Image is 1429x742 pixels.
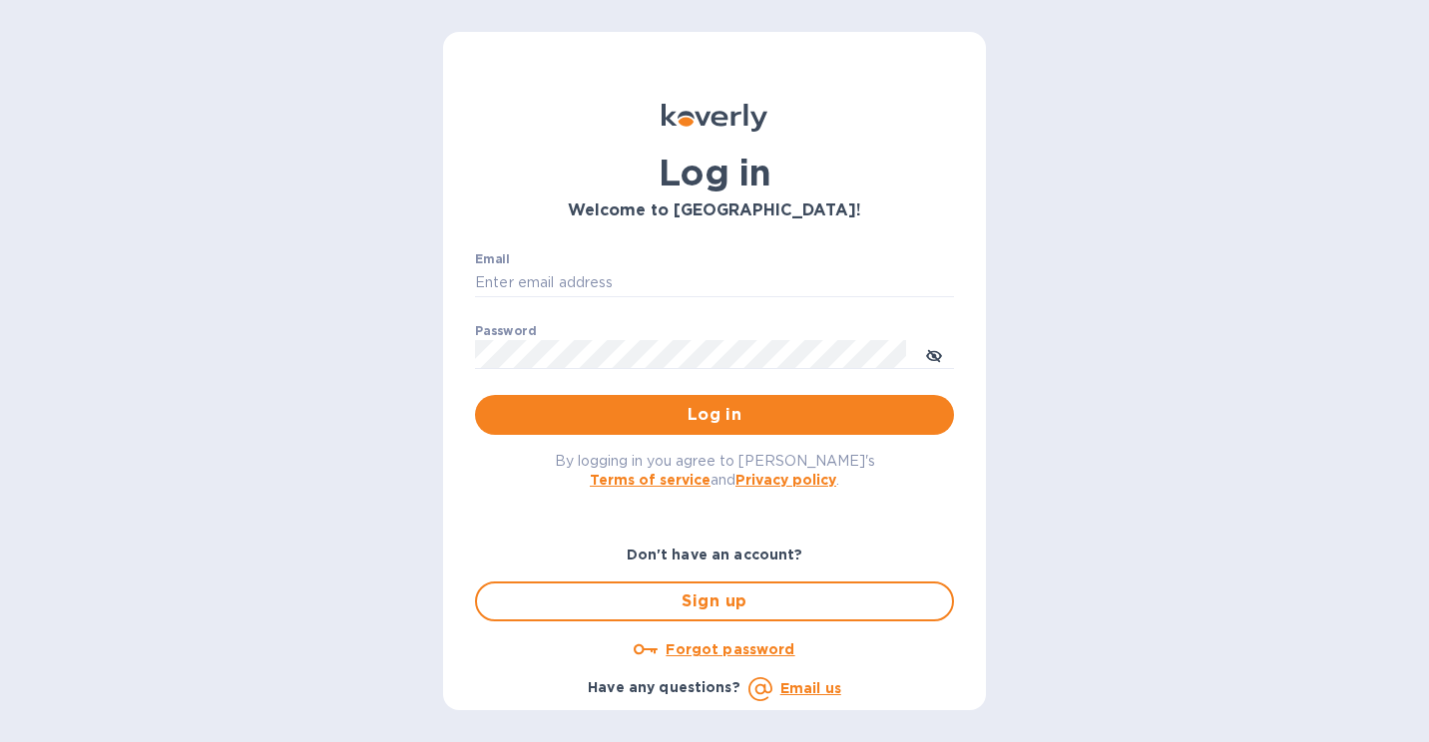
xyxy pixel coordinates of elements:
[475,152,954,193] h1: Log in
[493,589,936,613] span: Sign up
[555,453,875,488] span: By logging in you agree to [PERSON_NAME]'s and .
[590,472,711,488] a: Terms of service
[914,334,954,374] button: toggle password visibility
[627,547,803,562] b: Don't have an account?
[780,680,841,696] a: Email us
[475,253,510,265] label: Email
[662,104,767,132] img: Koverly
[666,641,794,657] u: Forgot password
[475,268,954,298] input: Enter email address
[475,395,954,435] button: Log in
[735,472,836,488] a: Privacy policy
[475,581,954,621] button: Sign up
[491,403,938,427] span: Log in
[588,679,740,695] b: Have any questions?
[475,201,954,220] h3: Welcome to [GEOGRAPHIC_DATA]!
[475,325,536,337] label: Password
